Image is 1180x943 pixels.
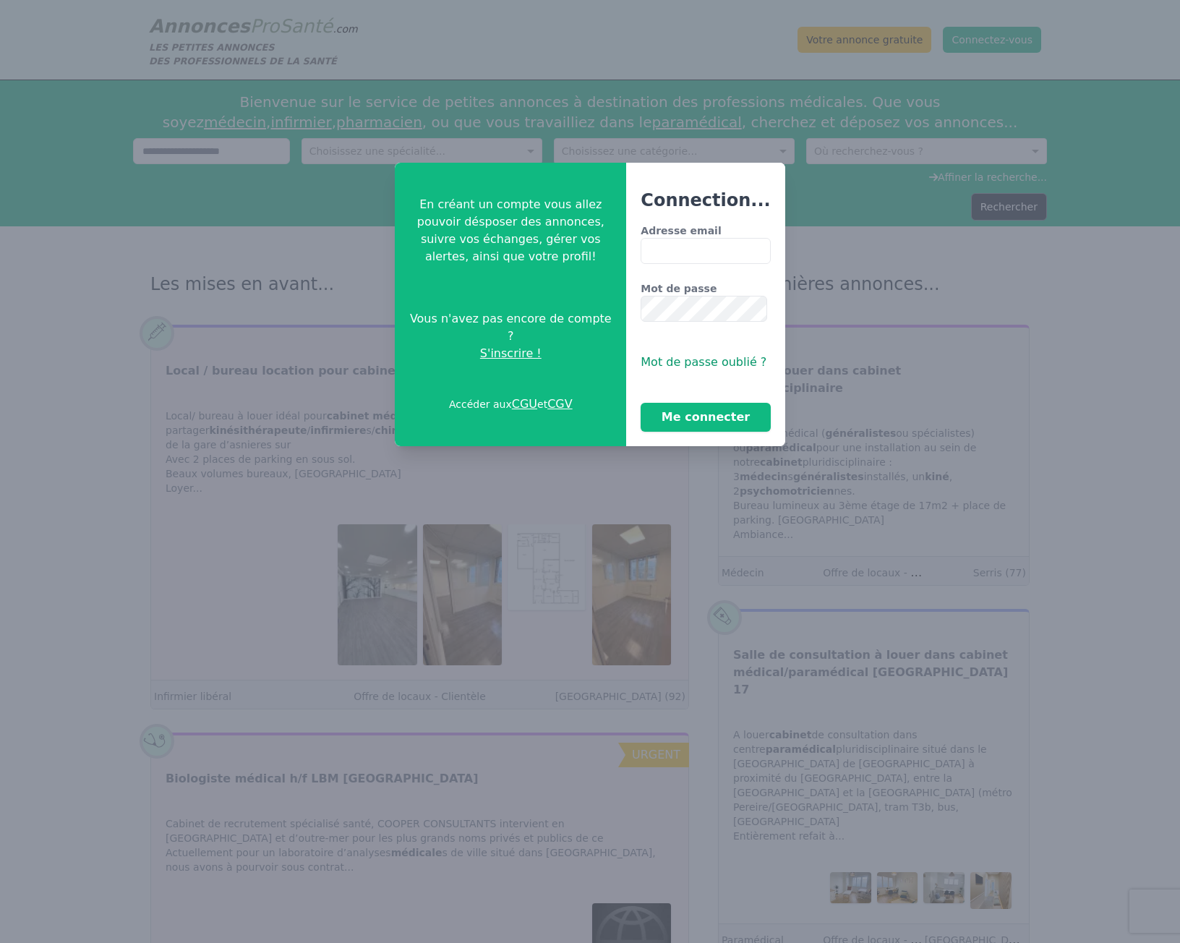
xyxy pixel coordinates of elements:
[641,189,770,212] h3: Connection...
[406,196,615,265] p: En créant un compte vous allez pouvoir désposer des annonces, suivre vos échanges, gérer vos aler...
[449,396,573,413] p: Accéder aux et
[406,310,615,345] span: Vous n'avez pas encore de compte ?
[641,403,770,432] button: Me connecter
[512,397,537,411] a: CGU
[547,397,573,411] a: CGV
[480,345,542,362] span: S'inscrire !
[641,281,770,296] label: Mot de passe
[641,223,770,238] label: Adresse email
[641,355,766,369] span: Mot de passe oublié ?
